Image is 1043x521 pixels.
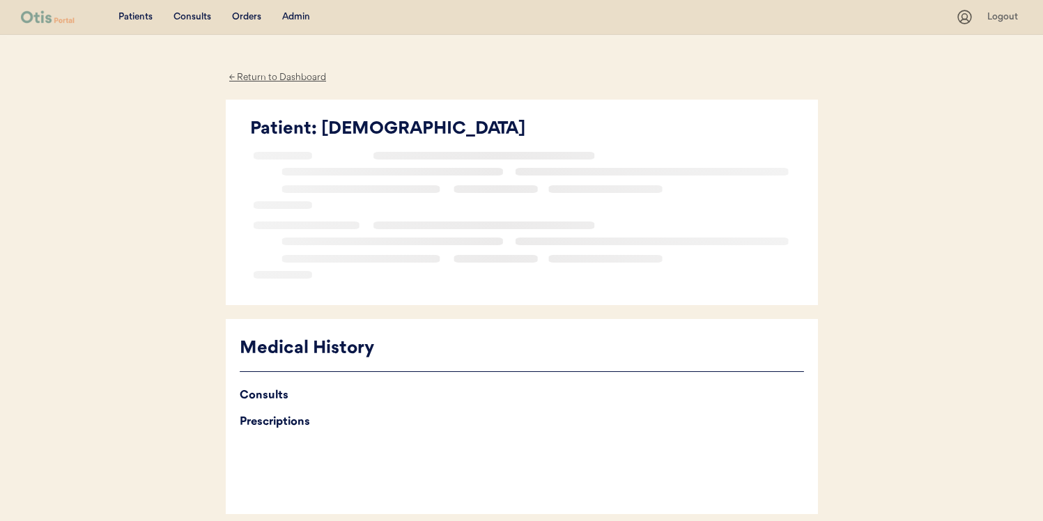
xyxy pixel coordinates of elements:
[240,412,804,432] div: Prescriptions
[240,336,804,362] div: Medical History
[987,10,1022,24] div: Logout
[226,70,330,86] div: ← Return to Dashboard
[118,10,153,24] div: Patients
[282,10,310,24] div: Admin
[173,10,211,24] div: Consults
[232,10,261,24] div: Orders
[250,116,804,143] div: Patient: [DEMOGRAPHIC_DATA]
[240,386,804,405] div: Consults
